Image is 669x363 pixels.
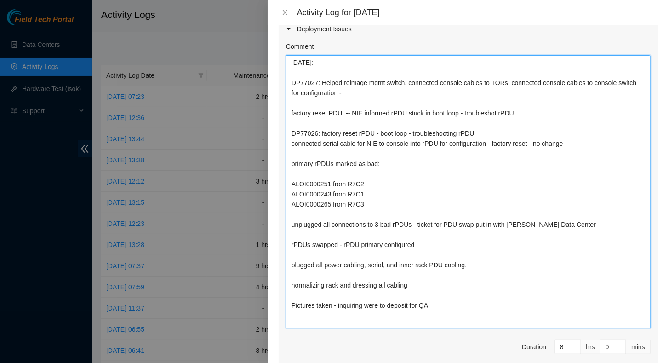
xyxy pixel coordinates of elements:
label: Comment [286,41,314,52]
div: Duration : [522,342,550,352]
div: Deployment Issues [279,18,658,40]
span: caret-right [286,26,292,32]
div: mins [626,340,651,354]
textarea: Comment [286,55,651,328]
span: close [281,9,289,16]
button: Close [279,8,292,17]
div: Activity Log for [DATE] [297,7,658,17]
div: hrs [581,340,600,354]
